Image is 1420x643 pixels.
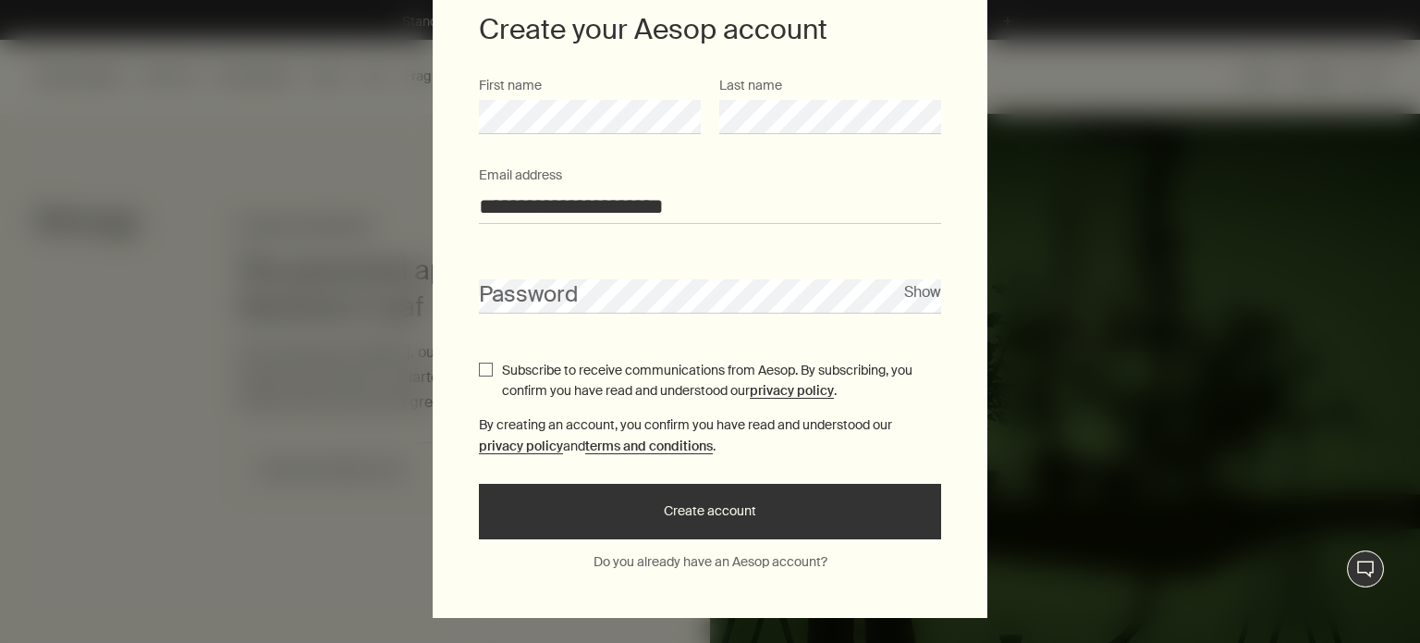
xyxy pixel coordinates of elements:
[479,414,941,456] p: By creating an account, you confirm you have read and understood our and .
[479,484,941,539] button: Create account
[750,382,834,399] a: privacy policy
[479,10,941,49] h1: Create your Aesop account
[904,279,941,304] button: Show
[479,438,563,454] a: privacy policy
[502,360,941,402] p: Subscribe to receive communications from Aesop. By subscribing, you confirm you have read and und...
[1347,550,1384,587] button: Live Assistance
[585,438,713,454] a: terms and conditions
[479,553,941,572] button: Do you already have an Aesop account?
